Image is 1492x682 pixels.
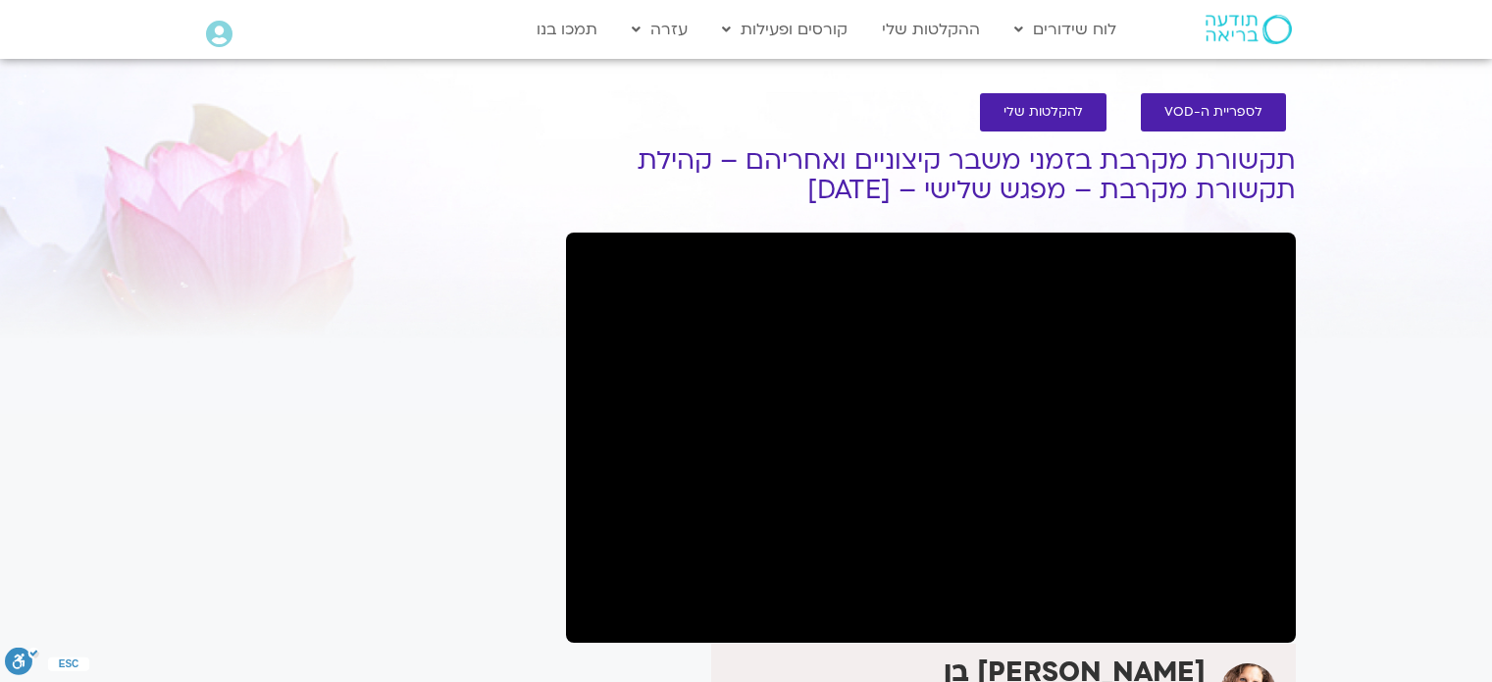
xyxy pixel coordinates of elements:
[527,11,607,48] a: תמכו בנו
[980,93,1106,131] a: להקלטות שלי
[566,146,1296,205] h1: תקשורת מקרבת בזמני משבר קיצוניים ואחריהם – קהילת תקשורת מקרבת – מפגש שלישי – [DATE]
[1141,93,1286,131] a: לספריית ה-VOD
[872,11,990,48] a: ההקלטות שלי
[1164,105,1262,120] span: לספריית ה-VOD
[1004,11,1126,48] a: לוח שידורים
[1003,105,1083,120] span: להקלטות שלי
[1206,15,1292,44] img: תודעה בריאה
[622,11,697,48] a: עזרה
[712,11,857,48] a: קורסים ופעילות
